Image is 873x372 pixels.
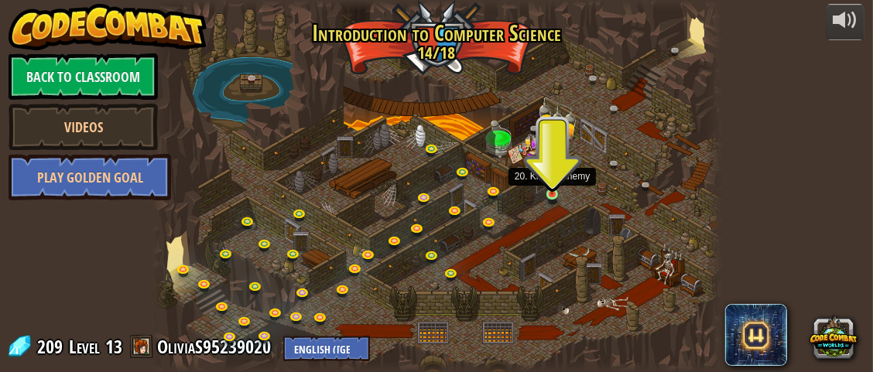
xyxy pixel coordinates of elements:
[37,334,67,359] span: 209
[9,4,207,50] img: CodeCombat - Learn how to code by playing a game
[9,154,171,200] a: Play Golden Goal
[105,334,122,359] span: 13
[69,334,100,360] span: Level
[9,53,158,100] a: Back to Classroom
[826,4,864,40] button: Adjust volume
[157,334,276,359] a: OliviaS95239020
[546,169,558,195] img: level-banner-unstarted.png
[9,104,158,150] a: Videos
